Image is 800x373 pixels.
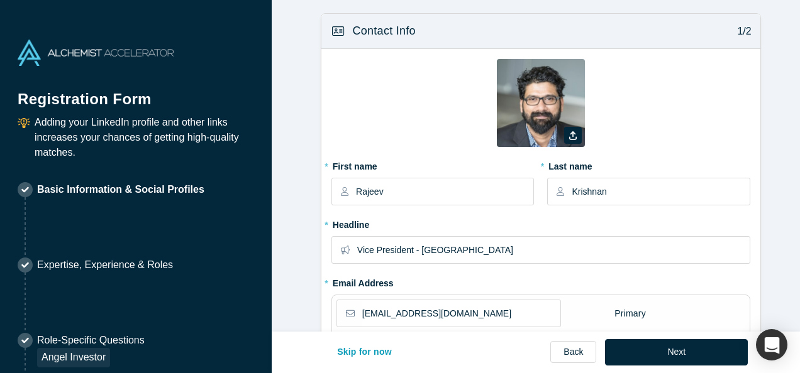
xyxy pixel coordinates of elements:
[731,24,752,39] p: 1/2
[37,257,173,273] p: Expertise, Experience & Roles
[18,75,254,111] h1: Registration Form
[331,273,394,290] label: Email Address
[331,156,534,173] label: First name
[357,237,749,263] input: Partner, CEO
[497,59,585,147] img: Profile user default
[331,214,750,232] label: Headline
[18,40,174,66] img: Alchemist Accelerator Logo
[353,23,416,40] h3: Contact Info
[547,156,750,173] label: Last name
[37,182,204,197] p: Basic Information & Social Profiles
[35,115,254,160] p: Adding your LinkedIn profile and other links increases your chances of getting high-quality matches.
[614,303,647,325] div: Primary
[37,333,145,348] p: Role-Specific Questions
[37,348,110,367] div: Angel Investor
[324,339,405,365] button: Skip for now
[605,339,748,365] button: Next
[550,341,596,363] a: Back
